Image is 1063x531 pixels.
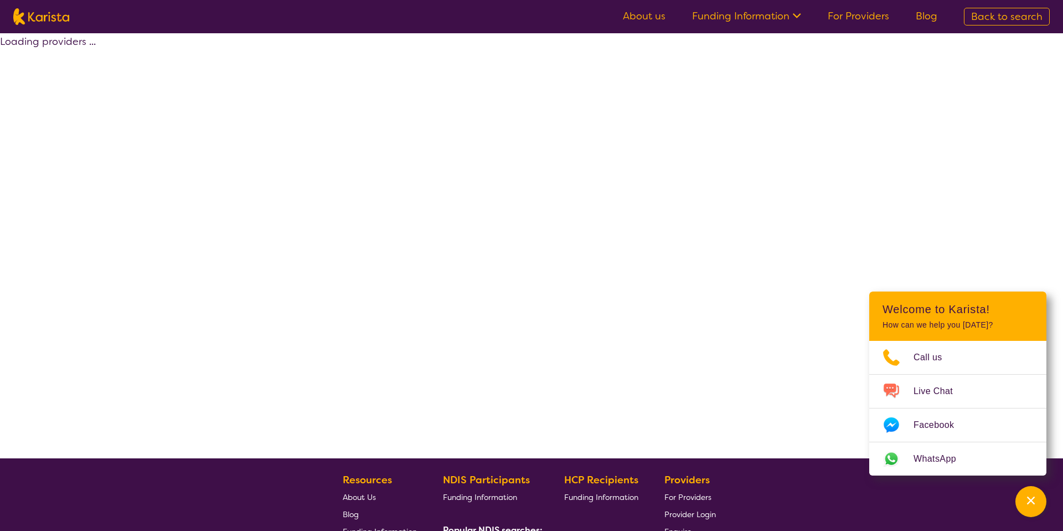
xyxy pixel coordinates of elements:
a: About Us [343,488,417,506]
a: For Providers [828,9,889,23]
span: Blog [343,509,359,519]
a: Funding Information [692,9,801,23]
ul: Choose channel [869,341,1046,476]
span: Funding Information [443,492,517,502]
span: Call us [914,349,956,366]
span: Provider Login [664,509,716,519]
b: Providers [664,473,710,487]
a: Blog [343,506,417,523]
b: Resources [343,473,392,487]
a: Funding Information [443,488,538,506]
h2: Welcome to Karista! [883,303,1033,316]
a: About us [623,9,665,23]
span: Funding Information [564,492,638,502]
a: For Providers [664,488,716,506]
span: WhatsApp [914,451,969,467]
span: Facebook [914,417,967,433]
b: NDIS Participants [443,473,530,487]
a: Back to search [964,8,1050,25]
a: Provider Login [664,506,716,523]
span: For Providers [664,492,711,502]
img: Karista logo [13,8,69,25]
p: How can we help you [DATE]? [883,320,1033,330]
b: HCP Recipients [564,473,638,487]
button: Channel Menu [1015,486,1046,517]
span: About Us [343,492,376,502]
span: Live Chat [914,383,966,400]
a: Funding Information [564,488,638,506]
div: Channel Menu [869,292,1046,476]
span: Back to search [971,10,1043,23]
a: Blog [916,9,937,23]
a: Web link opens in a new tab. [869,442,1046,476]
